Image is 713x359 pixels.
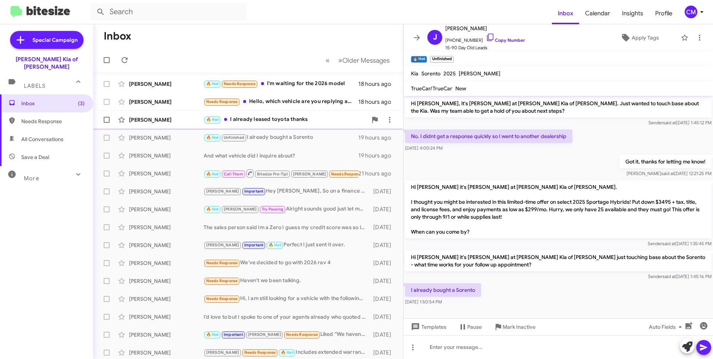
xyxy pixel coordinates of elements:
[648,241,712,246] span: Sender [DATE] 1:35:45 PM
[129,277,204,285] div: [PERSON_NAME]
[632,31,659,44] span: Apply Tags
[370,188,397,195] div: [DATE]
[24,82,45,89] span: Labels
[129,170,204,177] div: [PERSON_NAME]
[204,277,370,285] div: Haven't we been talking.
[129,313,204,321] div: [PERSON_NAME]
[206,99,238,104] span: Needs Response
[204,348,370,357] div: Includes extended warranty
[129,152,204,159] div: [PERSON_NAME]
[281,350,293,355] span: 🔥 Hot
[257,172,288,177] span: Bitesize Pro-Tip!
[129,224,204,231] div: [PERSON_NAME]
[503,320,535,334] span: Mark Inactive
[129,349,204,356] div: [PERSON_NAME]
[321,53,394,68] nav: Page navigation example
[204,224,370,231] div: The sales person said Im a Zero I guess my credit score was so low I couldnt leave the lot with a...
[342,56,390,65] span: Older Messages
[206,350,239,355] span: [PERSON_NAME]
[268,243,281,247] span: 🔥 Hot
[662,241,675,246] span: said at
[678,6,705,18] button: CM
[206,135,219,140] span: 🔥 Hot
[204,313,370,321] div: I’d love to but I spoke to one of your agents already who quoted me $650 with nothing out of pock...
[129,259,204,267] div: [PERSON_NAME]
[358,98,397,106] div: 18 hours ago
[90,3,247,21] input: Search
[32,36,78,44] span: Special Campaign
[129,295,204,303] div: [PERSON_NAME]
[643,320,691,334] button: Auto Fields
[206,117,219,122] span: 🔥 Hot
[206,296,238,301] span: Needs Response
[224,81,255,86] span: Needs Response
[467,320,482,334] span: Pause
[370,349,397,356] div: [DATE]
[204,187,370,196] div: Hey [PERSON_NAME], So on a finance that Sportage we could keep you below 600 a month with about $...
[204,115,367,124] div: I already leased toyota thanks
[204,133,358,142] div: I already bought a Sorento
[204,205,370,213] div: Alright sounds good just let me know!
[616,3,649,24] a: Insights
[129,134,204,141] div: [PERSON_NAME]
[370,295,397,303] div: [DATE]
[204,241,370,249] div: Perfect I just sent it over.
[579,3,616,24] a: Calendar
[411,85,452,92] span: TrueCar/TrueCar
[204,259,370,267] div: We've decided to go with 2026 rav 4
[405,145,443,151] span: [DATE] 4:00:24 PM
[552,3,579,24] a: Inbox
[224,332,243,337] span: Important
[455,85,466,92] span: New
[321,53,334,68] button: Previous
[661,171,674,176] span: said at
[370,313,397,321] div: [DATE]
[129,188,204,195] div: [PERSON_NAME]
[244,189,264,194] span: Important
[403,320,452,334] button: Templates
[358,152,397,159] div: 19 hours ago
[293,172,326,177] span: [PERSON_NAME]
[129,116,204,124] div: [PERSON_NAME]
[326,56,330,65] span: «
[204,79,358,88] div: I'm waiting for the 2026 model
[338,56,342,65] span: »
[244,350,276,355] span: Needs Response
[411,56,427,63] small: 🔥 Hot
[405,180,712,238] p: Hi [PERSON_NAME] it's [PERSON_NAME] at [PERSON_NAME] Kia of [PERSON_NAME]. I thought you might be...
[204,169,358,178] div: Any updates on eta
[421,70,440,77] span: Sorento
[244,243,264,247] span: Important
[358,170,397,177] div: 21 hours ago
[21,153,49,161] span: Save a Deal
[204,152,358,159] div: And what vehicle did I inquire about?
[488,320,541,334] button: Mark Inactive
[370,259,397,267] div: [DATE]
[129,98,204,106] div: [PERSON_NAME]
[204,294,370,303] div: Hi, I am still looking for a vehicle with the following config: Kia [DATE] SX-Prestige Hybrid Ext...
[206,172,219,177] span: 🔥 Hot
[445,44,525,51] span: 15-90 Day Old Leads
[206,81,219,86] span: 🔥 Hot
[370,277,397,285] div: [DATE]
[663,274,676,279] span: said at
[129,206,204,213] div: [PERSON_NAME]
[78,100,85,107] span: (3)
[405,250,712,271] p: Hi [PERSON_NAME] it's [PERSON_NAME] at [PERSON_NAME] Kia of [PERSON_NAME] just touching base abou...
[21,118,85,125] span: Needs Response
[24,175,39,182] span: More
[649,3,678,24] a: Profile
[286,332,318,337] span: Needs Response
[10,31,84,49] a: Special Campaign
[129,241,204,249] div: [PERSON_NAME]
[405,283,481,297] p: I already bought a Sorento
[663,120,676,125] span: said at
[443,70,456,77] span: 2025
[409,320,446,334] span: Templates
[602,31,677,44] button: Apply Tags
[459,70,500,77] span: [PERSON_NAME]
[619,155,712,168] p: Got it, thanks for letting me know!
[206,278,238,283] span: Needs Response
